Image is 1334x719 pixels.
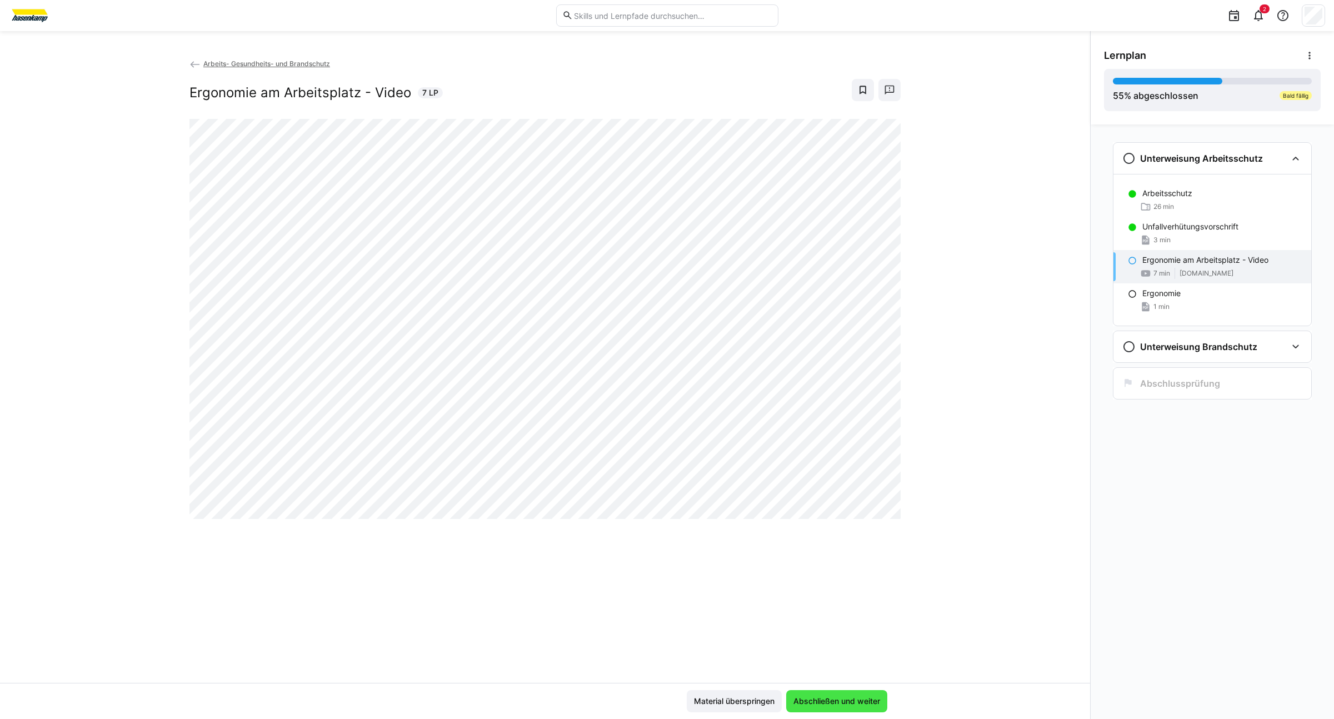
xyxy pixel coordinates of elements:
p: Unfallverhütungsvorschrift [1142,221,1238,232]
input: Skills und Lernpfade durchsuchen… [573,11,772,21]
h3: Unterweisung Brandschutz [1140,341,1257,352]
span: 1 min [1153,302,1170,311]
h2: Ergonomie am Arbeitsplatz - Video [189,84,411,101]
span: Material überspringen [692,696,776,707]
p: Ergonomie am Arbeitsplatz - Video [1142,254,1268,266]
span: 3 min [1153,236,1171,244]
span: [DOMAIN_NAME] [1180,269,1233,278]
p: Ergonomie [1142,288,1181,299]
button: Material überspringen [687,690,782,712]
span: 7 min [1153,269,1170,278]
button: Abschließen und weiter [786,690,887,712]
p: Arbeitsschutz [1142,188,1192,199]
span: 2 [1263,6,1266,12]
span: 7 LP [422,87,438,98]
h3: Unterweisung Arbeitsschutz [1140,153,1263,164]
span: Arbeits- Gesundheits- und Brandschutz [203,59,330,68]
div: Bald fällig [1280,91,1312,100]
a: Arbeits- Gesundheits- und Brandschutz [189,59,330,68]
span: Lernplan [1104,49,1146,62]
h3: Abschlussprüfung [1140,378,1220,389]
span: 55 [1113,90,1124,101]
div: % abgeschlossen [1113,89,1198,102]
span: 26 min [1153,202,1174,211]
span: Abschließen und weiter [792,696,882,707]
